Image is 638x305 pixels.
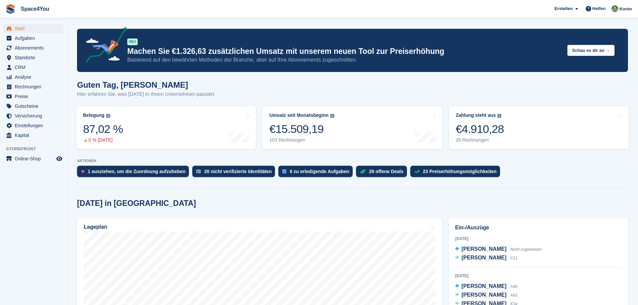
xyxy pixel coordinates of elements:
span: Aufgaben [15,33,55,43]
span: Standorte [15,53,55,62]
div: 0 % [DATE] [83,137,123,143]
a: [PERSON_NAME] A63 [455,291,517,300]
div: 20 nicht verifizierte Identitäten [204,169,272,174]
a: menu [3,82,63,91]
img: task-75834270c22a3079a89374b754ae025e5fb1db73e45f91037f5363f120a921f8.svg [282,169,286,173]
div: [DATE] [455,273,622,279]
a: 29 offene Deals [356,166,410,180]
span: A40 [510,284,517,289]
img: price-adjustments-announcement-icon-8257ccfd72463d97f412b2fc003d46551f7dbcb40ab6d574587a9cd5c0d94... [80,27,127,65]
span: Preise [15,92,55,101]
span: [PERSON_NAME] [462,246,506,252]
span: [PERSON_NAME] [462,283,506,289]
a: Umsatz seit Monatsbeginn €15.509,19 103 Rechnungen [263,106,442,149]
a: 20 nicht verifizierte Identitäten [192,166,279,180]
div: 1 ausziehen, um die Zuordnung aufzuheben [88,169,186,174]
div: 29 offene Deals [369,169,404,174]
p: Basierend auf den bewährten Methoden der Branche, aber auf Ihre Abonnements zugeschnitten. [127,56,562,64]
div: 103 Rechnungen [269,137,334,143]
a: [PERSON_NAME] C21 [455,254,518,262]
h2: Ein-/Auszüge [455,224,622,232]
span: Rechnungen [15,82,55,91]
span: Gutscheine [15,101,55,111]
a: menu [3,33,63,43]
span: Start [15,24,55,33]
div: €15.509,19 [269,122,334,136]
span: Kapital [15,131,55,140]
a: Speisekarte [3,154,63,163]
a: menu [3,43,63,53]
span: Nicht zugewiesen [510,247,542,252]
img: icon-info-grey-7440780725fd019a000dd9b08b2336e03edf1995a4989e88bcd33f0948082b44.svg [330,114,334,118]
img: price_increase_opportunities-93ffe204e8149a01c8c9dc8f82e8f89637d9d84a8eef4429ea346261dce0b2c0.svg [414,170,420,173]
div: 23 Preiserhöhungsmöglichkeiten [423,169,497,174]
span: C21 [510,256,518,260]
a: menu [3,131,63,140]
span: CRM [15,63,55,72]
span: [PERSON_NAME] [462,292,506,298]
a: menu [3,121,63,130]
p: Hier erfahren Sie, was [DATE] in Ihrem Unternehmen passiert [77,90,214,98]
a: Vorschau-Shop [55,155,63,163]
span: Analyse [15,72,55,82]
span: Helfen [592,5,606,12]
button: Schau es dir an → [567,45,615,56]
img: Luca-André Talhoff [612,5,618,12]
span: Versicherung [15,111,55,121]
a: menu [3,92,63,101]
span: [PERSON_NAME] [462,255,506,260]
a: menu [3,53,63,62]
a: [PERSON_NAME] Nicht zugewiesen [455,245,542,254]
div: [DATE] [455,236,622,242]
h2: [DATE] in [GEOGRAPHIC_DATA] [77,199,196,208]
div: NEU [127,39,138,45]
span: A63 [510,293,517,298]
a: 6 zu erledigende Aufgaben [278,166,356,180]
span: Konto [619,6,632,12]
h2: Lageplan [84,224,107,230]
h1: Guten Tag, [PERSON_NAME] [77,80,214,89]
a: menu [3,111,63,121]
div: Zahlung steht aus [456,112,496,118]
img: icon-info-grey-7440780725fd019a000dd9b08b2336e03edf1995a4989e88bcd33f0948082b44.svg [497,114,501,118]
div: 6 zu erledigende Aufgaben [290,169,349,174]
a: Belegung 87,02 % 0 % [DATE] [76,106,256,149]
a: menu [3,24,63,33]
img: deal-1b604bf984904fb50ccaf53a9ad4b4a5d6e5aea283cecdc64d6e3604feb123c2.svg [360,169,366,174]
img: icon-info-grey-7440780725fd019a000dd9b08b2336e03edf1995a4989e88bcd33f0948082b44.svg [106,114,110,118]
img: verify_identity-adf6edd0f0f0b5bbfe63781bf79b02c33cf7c696d77639b501bdc392416b5a36.svg [196,169,201,173]
span: Einstellungen [15,121,55,130]
a: menu [3,101,63,111]
span: Storefront [6,146,67,152]
a: 1 ausziehen, um die Zuordnung aufzuheben [77,166,192,180]
div: Umsatz seit Monatsbeginn [269,112,329,118]
p: Machen Sie €1.326,63 zusätzlichen Umsatz mit unserem neuen Tool zur Preiserhöhung [127,47,562,56]
span: Erstellen [554,5,573,12]
a: Zahlung steht aus €4.910,28 26 Rechnungen [449,106,629,149]
img: move_outs_to_deallocate_icon-f764333ba52eb49d3ac5e1228854f67142a1ed5810a6f6cc68b1a99e826820c5.svg [81,169,84,173]
span: Abonnements [15,43,55,53]
div: Belegung [83,112,104,118]
a: 23 Preiserhöhungsmöglichkeiten [410,166,503,180]
span: Online-Shop [15,154,55,163]
div: 87,02 % [83,122,123,136]
div: 26 Rechnungen [456,137,504,143]
a: Space4You [18,3,52,14]
a: menu [3,63,63,72]
p: AKTIONEN [77,159,628,163]
a: menu [3,72,63,82]
div: €4.910,28 [456,122,504,136]
a: [PERSON_NAME] A40 [455,282,517,291]
img: stora-icon-8386f47178a22dfd0bd8f6a31ec36ba5ce8667c1dd55bd0f319d3a0aa187defe.svg [5,4,15,14]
